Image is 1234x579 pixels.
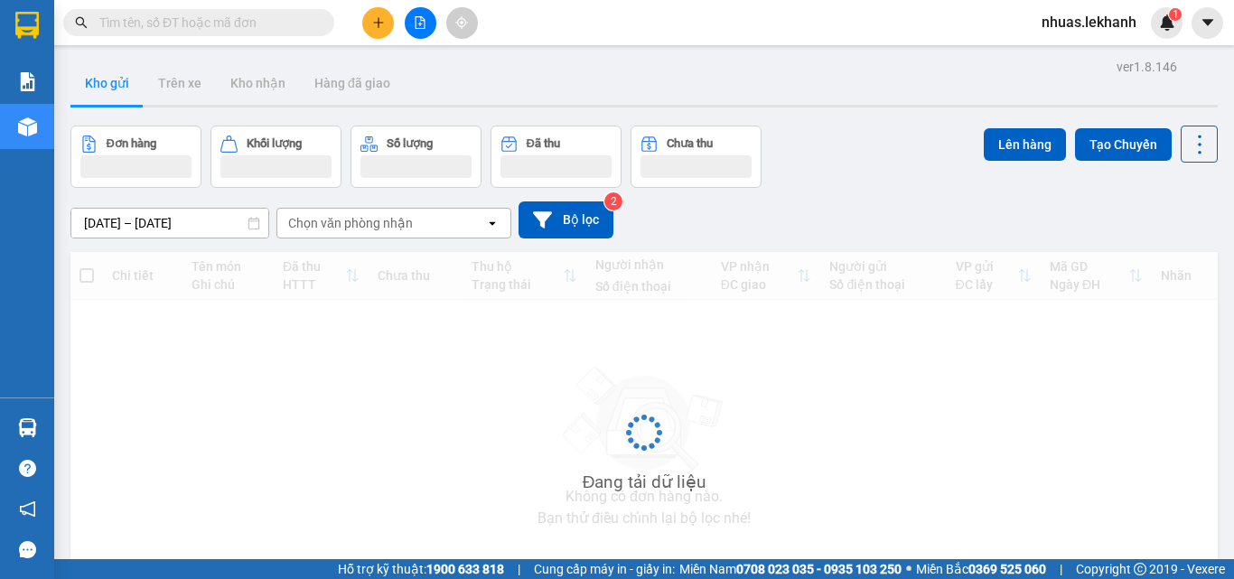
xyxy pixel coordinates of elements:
[1117,57,1177,77] div: ver 1.8.146
[107,137,156,150] div: Đơn hàng
[968,562,1046,576] strong: 0369 525 060
[1027,11,1151,33] span: nhuas.lekhanh
[426,562,504,576] strong: 1900 633 818
[491,126,622,188] button: Đã thu
[984,128,1066,161] button: Lên hàng
[414,16,426,29] span: file-add
[1200,14,1216,31] span: caret-down
[679,559,902,579] span: Miền Nam
[15,12,39,39] img: logo-vxr
[1159,14,1175,31] img: icon-new-feature
[1060,559,1062,579] span: |
[1075,128,1172,161] button: Tạo Chuyến
[210,126,341,188] button: Khối lượng
[446,7,478,39] button: aim
[99,13,313,33] input: Tìm tên, số ĐT hoặc mã đơn
[604,192,622,210] sup: 2
[1169,8,1182,21] sup: 1
[71,209,268,238] input: Select a date range.
[144,61,216,105] button: Trên xe
[1192,7,1223,39] button: caret-down
[70,61,144,105] button: Kho gửi
[906,565,911,573] span: ⚪️
[519,201,613,238] button: Bộ lọc
[527,137,560,150] div: Đã thu
[19,541,36,558] span: message
[387,137,433,150] div: Số lượng
[18,72,37,91] img: solution-icon
[485,216,500,230] svg: open
[631,126,762,188] button: Chưa thu
[18,418,37,437] img: warehouse-icon
[70,126,201,188] button: Đơn hàng
[736,562,902,576] strong: 0708 023 035 - 0935 103 250
[583,469,706,496] div: Đang tải dữ liệu
[19,500,36,518] span: notification
[362,7,394,39] button: plus
[534,559,675,579] span: Cung cấp máy in - giấy in:
[1134,563,1146,575] span: copyright
[75,16,88,29] span: search
[19,460,36,477] span: question-circle
[216,61,300,105] button: Kho nhận
[667,137,713,150] div: Chưa thu
[1172,8,1178,21] span: 1
[455,16,468,29] span: aim
[351,126,481,188] button: Số lượng
[18,117,37,136] img: warehouse-icon
[518,559,520,579] span: |
[300,61,405,105] button: Hàng đã giao
[338,559,504,579] span: Hỗ trợ kỹ thuật:
[372,16,385,29] span: plus
[247,137,302,150] div: Khối lượng
[405,7,436,39] button: file-add
[916,559,1046,579] span: Miền Bắc
[288,214,413,232] div: Chọn văn phòng nhận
